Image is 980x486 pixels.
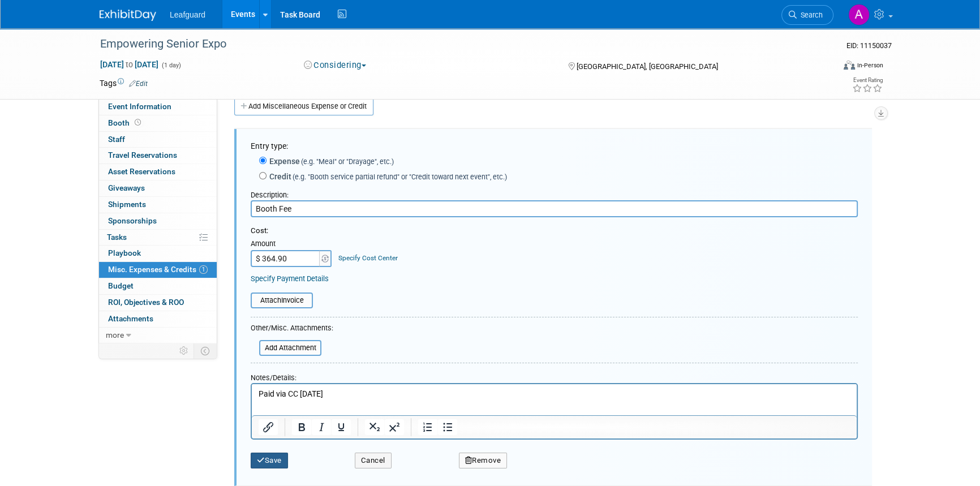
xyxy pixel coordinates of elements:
a: Add Miscellaneous Expense or Credit [234,97,373,115]
span: ROI, Objectives & ROO [108,298,184,307]
button: Cancel [355,453,392,468]
button: Numbered list [418,419,437,435]
span: Asset Reservations [108,167,175,176]
span: Sponsorships [108,216,157,225]
a: more [99,328,217,343]
button: Considering [300,59,371,71]
td: Tags [100,78,148,89]
a: Specify Payment Details [251,274,329,283]
span: Tasks [107,233,127,242]
span: Shipments [108,200,146,209]
button: Subscript [365,419,384,435]
span: Budget [108,281,134,290]
div: Cost: [251,226,858,236]
td: Personalize Event Tab Strip [174,343,194,358]
span: Leafguard [170,10,205,19]
a: Travel Reservations [99,148,217,164]
div: Description: [251,185,858,200]
div: Event Format [767,59,883,76]
button: Insert/edit link [259,419,278,435]
span: Staff [108,135,125,144]
span: Search [797,11,823,19]
span: Event ID: 11150037 [846,41,892,50]
a: ROI, Objectives & ROO [99,295,217,311]
div: Other/Misc. Attachments: [251,323,333,336]
a: Shipments [99,197,217,213]
a: Attachments [99,311,217,327]
span: 1 [199,265,208,274]
button: Remove [459,453,508,468]
label: Credit [267,171,507,182]
a: Playbook [99,246,217,261]
iframe: Rich Text Area [252,384,857,415]
td: Toggle Event Tabs [194,343,217,358]
a: Search [781,5,833,25]
span: Giveaways [108,183,145,192]
a: Booth [99,115,217,131]
span: Misc. Expenses & Credits [108,265,208,274]
img: ExhibitDay [100,10,156,21]
div: Empowering Senior Expo [96,34,816,54]
a: Misc. Expenses & Credits1 [99,262,217,278]
div: In-Person [857,61,883,70]
a: Giveaways [99,180,217,196]
span: (1 day) [161,62,181,69]
button: Save [251,453,288,468]
span: Travel Reservations [108,150,177,160]
a: Edit [129,80,148,88]
button: Underline [332,419,351,435]
button: Superscript [385,419,404,435]
a: Specify Cost Center [338,254,398,262]
label: Expense [267,156,394,167]
div: Event Rating [852,78,883,83]
img: Format-Inperson.png [844,61,855,70]
a: Budget [99,278,217,294]
span: (e.g. "Booth service partial refund" or "Credit toward next event", etc.) [291,173,507,181]
span: more [106,330,124,339]
span: Booth [108,118,143,127]
span: Attachments [108,314,153,323]
img: Arlene Duncan [848,4,870,25]
span: [DATE] [DATE] [100,59,159,70]
span: Booth not reserved yet [132,118,143,127]
button: Bold [292,419,311,435]
span: to [124,60,135,69]
a: Event Information [99,99,217,115]
a: Staff [99,132,217,148]
div: Entry type: [251,140,858,152]
div: Notes/Details: [251,368,858,383]
a: Sponsorships [99,213,217,229]
span: Playbook [108,248,141,257]
button: Italic [312,419,331,435]
span: (e.g. "Meal" or "Drayage", etc.) [300,157,394,166]
span: Event Information [108,102,171,111]
button: Bullet list [438,419,457,435]
div: Amount [251,239,333,250]
a: Asset Reservations [99,164,217,180]
a: Tasks [99,230,217,246]
span: [GEOGRAPHIC_DATA], [GEOGRAPHIC_DATA] [576,62,717,71]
